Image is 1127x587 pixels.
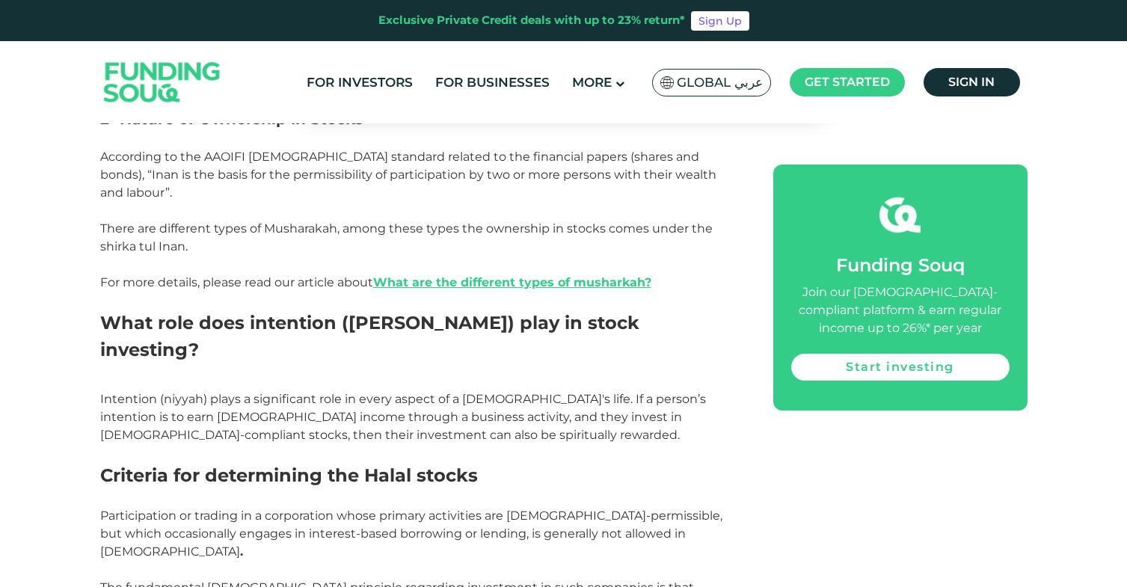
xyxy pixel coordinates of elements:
span: There are different types of Musharakah, among these types the ownership in stocks comes under th... [100,221,713,289]
img: Logo [89,45,236,120]
a: For Businesses [432,70,553,95]
span: Sign in [948,75,995,89]
span: Participation or trading in a corporation whose primary activities are [DEMOGRAPHIC_DATA]-permiss... [100,508,722,559]
span: Criteria for determining the Halal stocks [100,464,478,486]
span: According to the AAOIFI [DEMOGRAPHIC_DATA] standard related to the financial papers (shares and b... [100,150,716,200]
a: Sign Up [691,11,749,31]
a: Start investing [791,354,1010,381]
span: More [572,75,612,90]
a: Sign in [924,68,1020,96]
span: What role does intention ([PERSON_NAME]) play in stock investing? [100,312,639,360]
img: fsicon [879,194,921,236]
span: Funding Souq [836,254,965,276]
span: Global عربي [677,74,763,91]
a: For Investors [303,70,417,95]
div: Join our [DEMOGRAPHIC_DATA]-compliant platform & earn regular income up to 26%* per year [791,283,1010,337]
a: What are the different types of musharkah? [373,275,651,289]
span: Intention (niyyah) plays a significant role in every aspect of a [DEMOGRAPHIC_DATA]'s life. If a ... [100,392,706,442]
div: Exclusive Private Credit deals with up to 23% return* [378,12,685,29]
span: 2- Nature of Ownership in Stocks [100,110,363,128]
img: SA Flag [660,76,674,89]
strong: . [240,544,243,559]
span: Get started [805,75,890,89]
